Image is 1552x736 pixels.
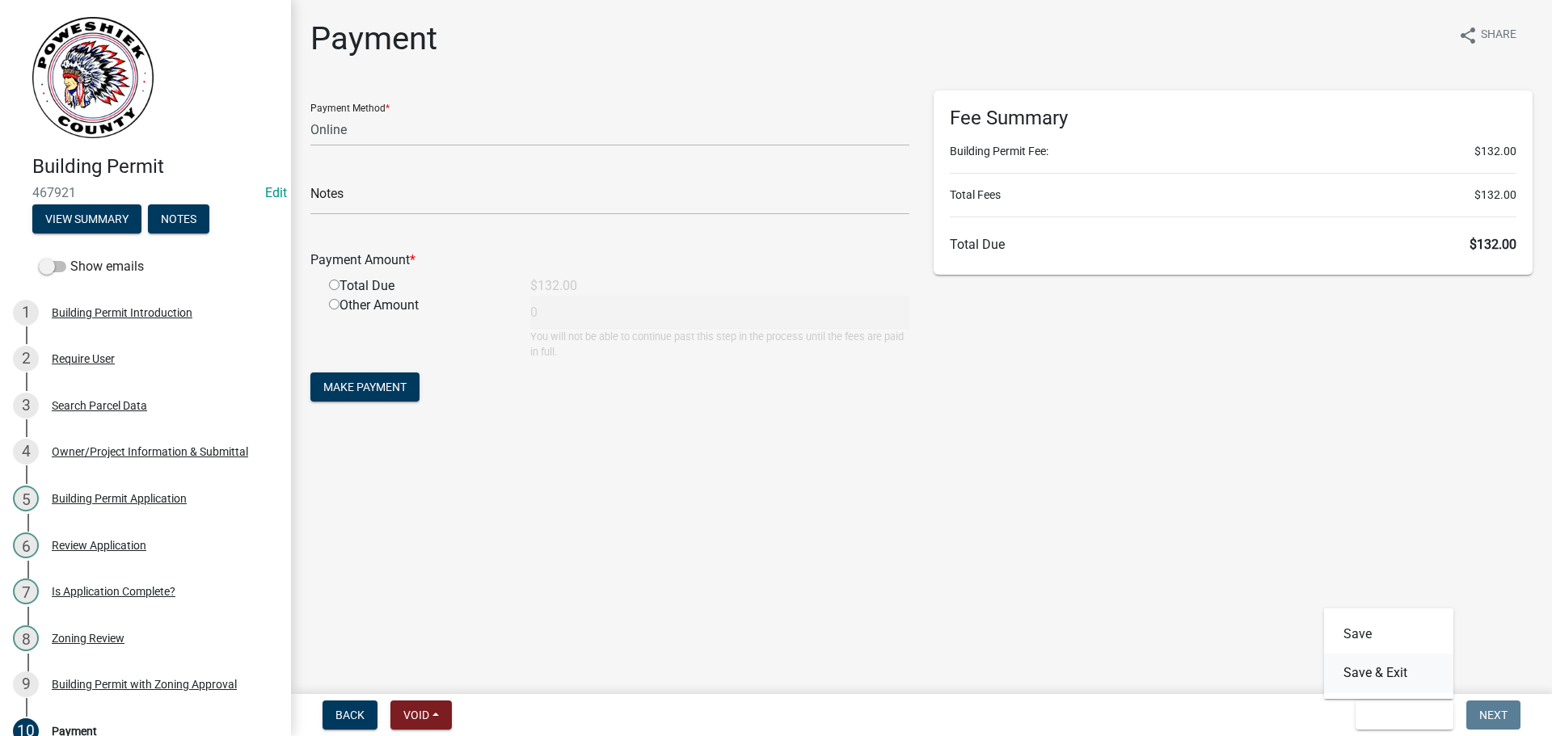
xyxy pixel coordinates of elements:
span: Void [403,709,429,721]
div: 7 [13,578,39,604]
div: Save & Exit [1324,608,1453,699]
div: Review Application [52,540,146,551]
img: Poweshiek County, IA [32,17,154,138]
li: Total Fees [950,187,1516,204]
div: Zoning Review [52,633,124,644]
div: 1 [13,300,39,326]
div: 8 [13,625,39,651]
span: Make Payment [323,381,407,393]
i: share [1458,26,1478,45]
span: $132.00 [1474,187,1516,204]
button: Save & Exit [1356,700,1453,730]
h6: Fee Summary [950,107,1516,130]
div: Is Application Complete? [52,586,175,597]
div: 4 [13,439,39,465]
wm-modal-confirm: Summary [32,213,141,226]
button: Void [390,700,452,730]
h1: Payment [310,19,437,58]
h4: Building Permit [32,155,278,179]
button: Back [323,700,377,730]
span: Next [1479,709,1508,721]
span: $132.00 [1470,237,1516,252]
div: Search Parcel Data [52,400,147,411]
span: 467921 [32,185,259,200]
div: 3 [13,393,39,418]
button: shareShare [1445,19,1529,51]
div: 5 [13,486,39,511]
div: Total Due [317,276,518,296]
button: Next [1466,700,1520,730]
span: Back [335,709,365,721]
button: View Summary [32,204,141,233]
button: Save [1324,615,1453,654]
wm-modal-confirm: Notes [148,213,209,226]
span: $132.00 [1474,143,1516,160]
div: Require User [52,353,115,364]
div: Building Permit with Zoning Approval [52,679,237,690]
div: Other Amount [317,296,518,360]
h6: Total Due [950,237,1516,252]
div: 6 [13,532,39,558]
button: Make Payment [310,372,420,402]
div: Owner/Project Information & Submittal [52,446,248,457]
span: Share [1481,26,1516,45]
button: Save & Exit [1324,654,1453,692]
div: 2 [13,346,39,372]
label: Show emails [39,257,144,276]
div: 9 [13,671,39,697]
div: Building Permit Application [52,493,187,504]
span: Save & Exit [1369,709,1431,721]
wm-modal-confirm: Edit Application Number [265,185,287,200]
div: Building Permit Introduction [52,307,192,318]
li: Building Permit Fee: [950,143,1516,160]
div: Payment Amount [298,250,921,270]
button: Notes [148,204,209,233]
a: Edit [265,185,287,200]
